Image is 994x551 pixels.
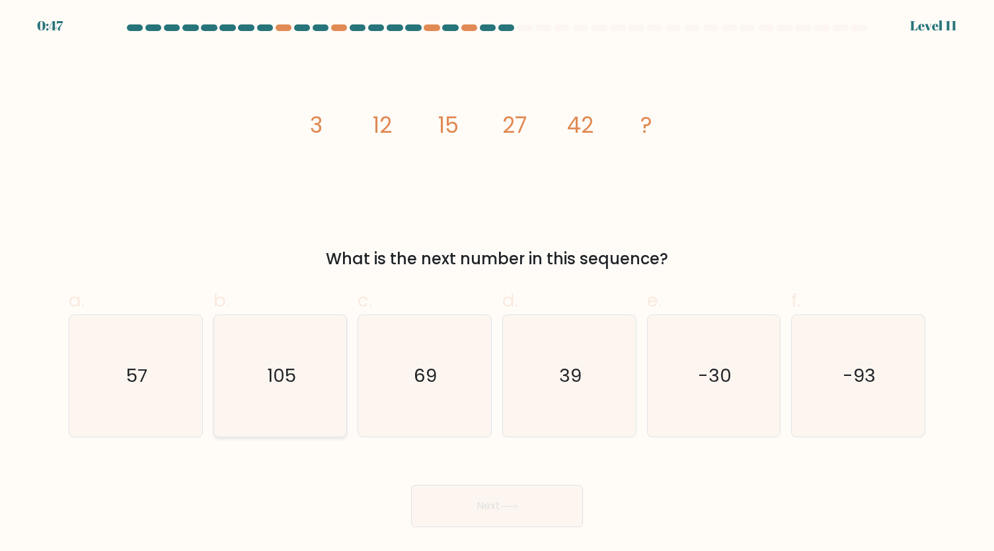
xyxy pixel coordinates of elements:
tspan: 15 [438,110,459,141]
span: c. [358,287,372,313]
span: b. [213,287,229,313]
tspan: 42 [567,110,593,141]
text: 39 [559,363,582,388]
div: 0:47 [37,16,63,36]
button: Next [411,485,583,527]
tspan: 27 [502,110,527,141]
text: 69 [414,363,438,388]
span: f. [791,287,800,313]
text: 57 [126,363,147,388]
tspan: 12 [373,110,392,141]
text: 105 [267,363,296,388]
span: e. [647,287,662,313]
span: a. [69,287,85,313]
text: -30 [698,363,732,388]
tspan: 3 [310,110,323,141]
div: Level 11 [910,16,957,36]
text: -93 [843,363,876,388]
span: d. [502,287,518,313]
div: What is the next number in this sequence? [77,247,917,271]
tspan: ? [640,110,652,141]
